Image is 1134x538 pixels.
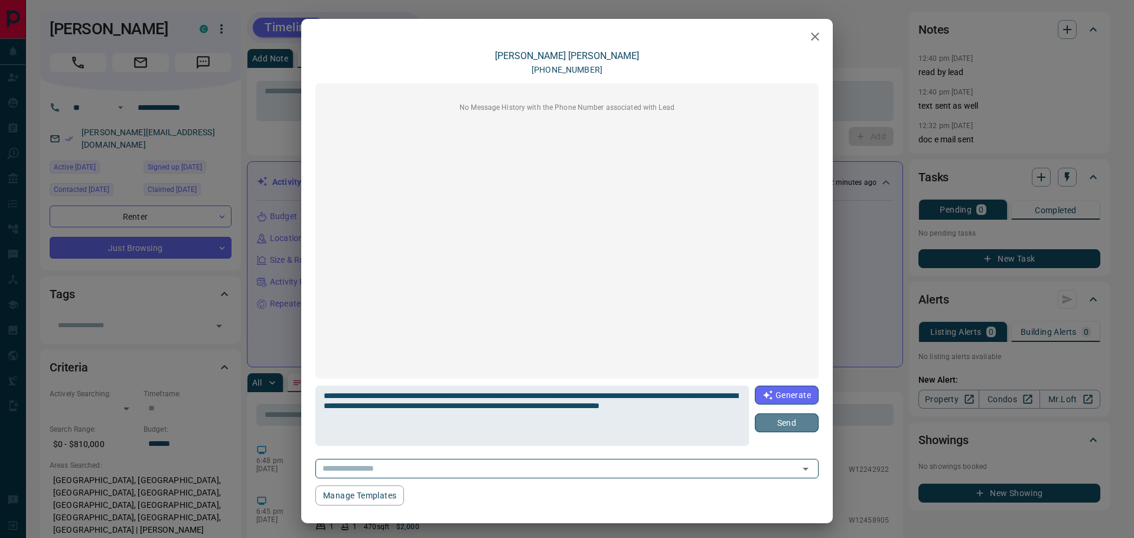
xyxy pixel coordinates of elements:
[315,485,404,506] button: Manage Templates
[322,102,812,113] p: No Message History with the Phone Number associated with Lead
[755,386,819,405] button: Generate
[495,50,639,61] a: [PERSON_NAME] [PERSON_NAME]
[532,64,602,76] p: [PHONE_NUMBER]
[755,413,819,432] button: Send
[797,461,814,477] button: Open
